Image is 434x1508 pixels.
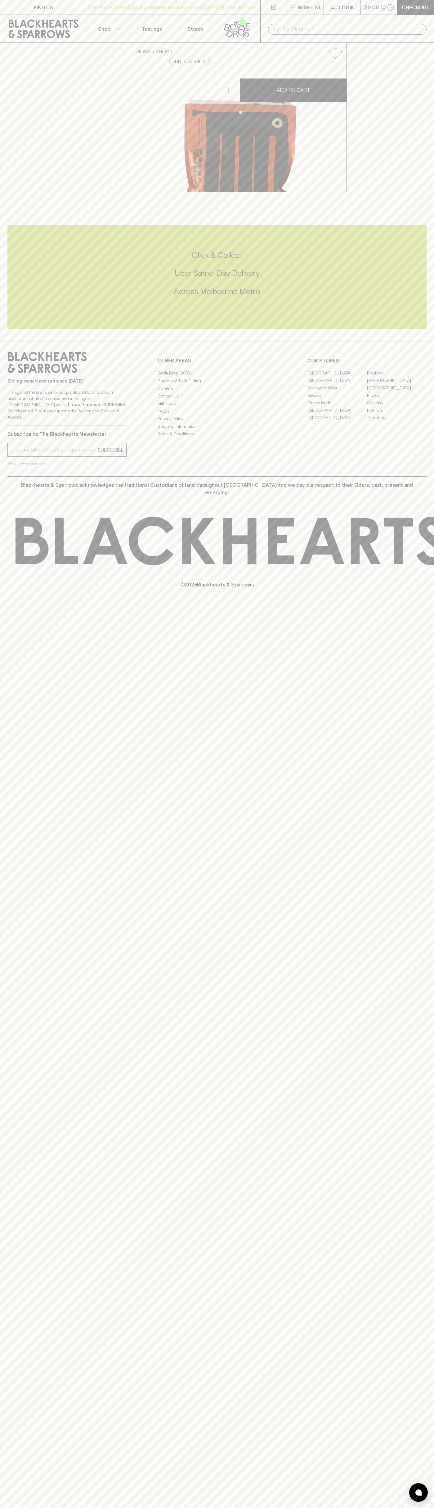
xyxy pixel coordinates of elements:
a: Shipping Information [158,423,277,430]
a: [GEOGRAPHIC_DATA] [307,377,367,384]
a: Tastings [130,15,174,43]
a: Braddon [367,369,427,377]
h5: Uber Same-Day Delivery [7,268,427,278]
button: ADD TO CART [240,79,347,102]
a: Terms & Conditions [158,430,277,438]
p: $0.00 [364,4,379,11]
a: Bottle Drop FAQ's [158,370,277,377]
a: [GEOGRAPHIC_DATA] [307,414,367,421]
a: Stores [174,15,217,43]
strong: Liquor License #32064953 [68,402,125,407]
a: [GEOGRAPHIC_DATA] [367,384,427,392]
h5: Across Melbourne Metro [7,286,427,297]
p: It is against the law to sell or supply alcohol to, or to obtain alcohol on behalf of a person un... [7,389,127,420]
p: FIND US [34,4,53,11]
p: Tastings [142,25,162,33]
a: Prahran [367,406,427,414]
button: Add to wishlist [327,45,344,61]
input: Try "Pinot noir" [283,24,422,34]
p: SUBSCRIBE [98,446,124,454]
a: Elwood [307,392,367,399]
p: Login [339,4,355,11]
a: FAQ's [158,407,277,415]
button: Shop [87,15,131,43]
p: ADD TO CART [277,86,310,94]
p: 0 [389,6,392,9]
p: Wishlist [298,4,321,11]
button: SUBSCRIBE [95,443,126,456]
p: We will never spam you [7,460,127,466]
p: OTHER AREAS [158,357,277,364]
a: [GEOGRAPHIC_DATA] [367,377,427,384]
p: Sibling owned and run since [DATE] [7,378,127,384]
p: Stores [187,25,204,33]
img: bubble-icon [415,1489,422,1496]
input: e.g. jane@blackheartsandsparrows.com.au [12,445,95,455]
div: Call to action block [7,225,427,329]
a: Contact Us [158,392,277,400]
a: Fitzroy North [307,399,367,406]
a: Fitzroy [367,392,427,399]
a: Business & Bulk Gifting [158,377,277,384]
a: Gift Cards [158,400,277,407]
a: [GEOGRAPHIC_DATA] [307,406,367,414]
p: Subscribe to The Blackhearts Newsletter [7,430,127,438]
p: Blackhearts & Sparrows acknowledges the traditional Custodians of land throughout [GEOGRAPHIC_DAT... [12,481,422,496]
a: Brunswick West [307,384,367,392]
a: Geelong [367,399,427,406]
p: OUR STORES [307,357,427,364]
a: Privacy Policy [158,415,277,423]
p: Checkout [402,4,430,11]
img: 31094.png [132,64,347,192]
p: Shop [98,25,110,33]
a: HOME [137,49,151,54]
a: SHOP [156,49,169,54]
h5: Click & Collect [7,250,427,260]
a: Careers [158,385,277,392]
a: Thornbury [367,414,427,421]
a: [GEOGRAPHIC_DATA] [307,369,367,377]
button: Add to wishlist [169,58,210,65]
